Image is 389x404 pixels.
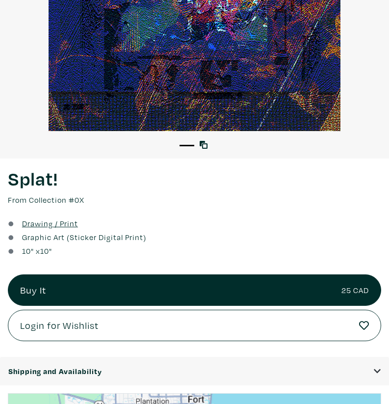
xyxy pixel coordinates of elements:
span: Shipping and Availability [8,365,102,377]
small: 25 CAD [341,284,369,296]
a: Graphic Art (Sticker Digital Print) [22,231,146,243]
span: Login for Wishlist [20,318,99,333]
span: 10 [22,246,31,256]
p: From Collection #0X [8,194,381,206]
button: 1 of 1 [180,145,194,146]
a: Drawing / Print [22,217,78,229]
u: Drawing / Print [22,218,78,228]
a: Buy It25 CAD [8,274,381,306]
button: Shipping and Availability [8,365,381,377]
h1: Splat! [8,166,381,190]
span: 10 [40,246,49,256]
a: Login for Wishlist [8,310,381,341]
div: " x " [22,245,52,257]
